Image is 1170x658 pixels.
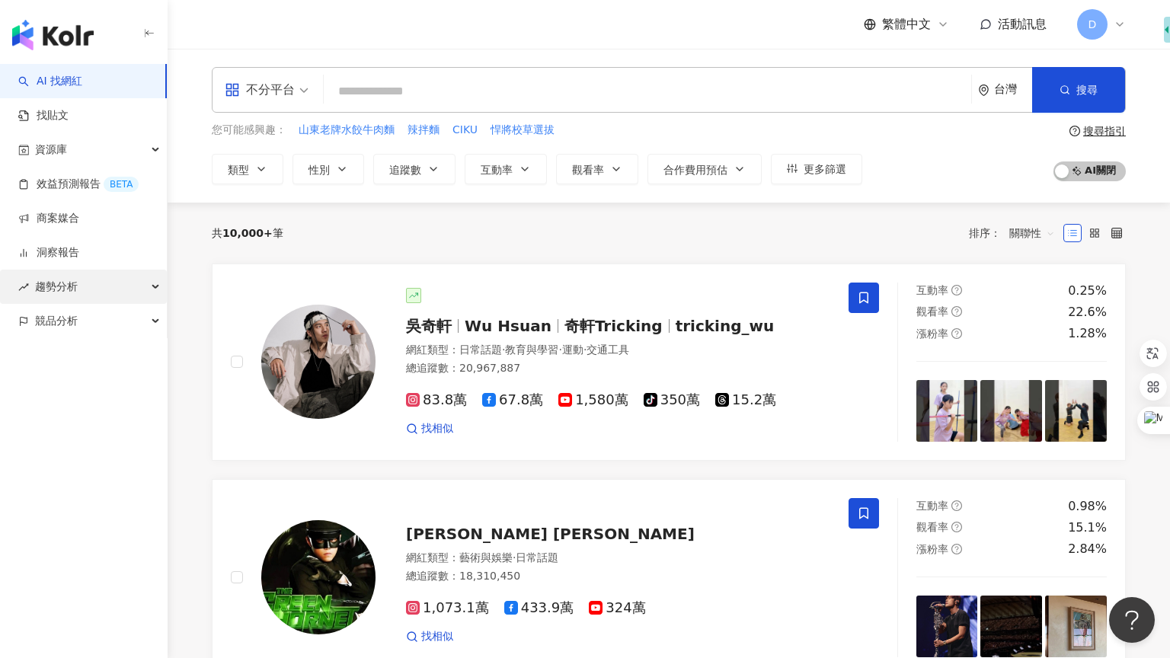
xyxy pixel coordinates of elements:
span: question-circle [951,285,962,295]
a: KOL Avatar吳奇軒Wu Hsuan奇軒Trickingtricking_wu網紅類型：日常話題·教育與學習·運動·交通工具總追蹤數：20,967,88783.8萬67.8萬1,580萬3... [212,264,1126,461]
img: KOL Avatar [261,520,376,634]
div: 總追蹤數 ： 18,310,450 [406,569,830,584]
span: 奇軒Tricking [564,317,663,335]
img: post-image [916,380,978,442]
span: 吳奇軒 [406,317,452,335]
span: 找相似 [421,421,453,436]
div: 0.98% [1068,498,1107,515]
span: 更多篩選 [804,163,846,175]
span: 漲粉率 [916,543,948,555]
span: 互動率 [916,500,948,512]
span: 1,073.1萬 [406,600,489,616]
span: 資源庫 [35,133,67,167]
span: 觀看率 [572,164,604,176]
span: 互動率 [916,284,948,296]
span: CIKU [452,123,478,138]
span: tricking_wu [676,317,775,335]
span: 觀看率 [916,521,948,533]
span: · [502,343,505,356]
span: 日常話題 [516,551,558,564]
span: 日常話題 [459,343,502,356]
span: 趨勢分析 [35,270,78,304]
span: appstore [225,82,240,97]
span: 合作費用預估 [663,164,727,176]
img: post-image [1045,596,1107,657]
img: post-image [1045,380,1107,442]
span: · [583,343,587,356]
iframe: Help Scout Beacon - Open [1109,597,1155,643]
a: 洞察報告 [18,245,79,260]
div: 15.1% [1068,519,1107,536]
img: post-image [980,596,1042,657]
div: 網紅類型 ： [406,343,830,358]
span: 辣拌麵 [408,123,440,138]
div: 台灣 [994,83,1032,96]
span: 活動訊息 [998,17,1047,31]
a: searchAI 找網紅 [18,74,82,89]
div: 總追蹤數 ： 20,967,887 [406,361,830,376]
button: 悍將校草選拔 [490,122,555,139]
div: 網紅類型 ： [406,551,830,566]
span: 追蹤數 [389,164,421,176]
span: 67.8萬 [482,392,543,408]
div: 不分平台 [225,78,295,102]
span: rise [18,282,29,292]
div: 2.84% [1068,541,1107,557]
span: 性別 [308,164,330,176]
span: 觀看率 [916,305,948,318]
span: question-circle [1069,126,1080,136]
button: 更多篩選 [771,154,862,184]
div: 排序： [969,221,1063,245]
span: question-circle [951,306,962,317]
img: post-image [980,380,1042,442]
div: 1.28% [1068,325,1107,342]
span: question-circle [951,544,962,554]
span: question-circle [951,522,962,532]
button: 辣拌麵 [407,122,440,139]
button: 類型 [212,154,283,184]
button: 合作費用預估 [647,154,762,184]
img: KOL Avatar [261,305,376,419]
span: 關聯性 [1009,221,1055,245]
button: 互動率 [465,154,547,184]
span: · [558,343,561,356]
span: 藝術與娛樂 [459,551,513,564]
div: 共 筆 [212,227,283,239]
span: 您可能感興趣： [212,123,286,138]
span: Wu Hsuan [465,317,551,335]
span: 324萬 [589,600,645,616]
div: 22.6% [1068,304,1107,321]
div: 0.25% [1068,283,1107,299]
span: 433.9萬 [504,600,574,616]
span: 山東老牌水餃牛肉麵 [299,123,395,138]
a: 找貼文 [18,108,69,123]
span: 10,000+ [222,227,273,239]
span: 搜尋 [1076,84,1098,96]
button: 追蹤數 [373,154,456,184]
span: 類型 [228,164,249,176]
span: 350萬 [644,392,700,408]
span: 漲粉率 [916,327,948,340]
span: environment [978,85,989,96]
a: 效益預測報告BETA [18,177,139,192]
a: 找相似 [406,629,453,644]
span: 15.2萬 [715,392,776,408]
span: 互動率 [481,164,513,176]
span: question-circle [951,328,962,339]
div: 搜尋指引 [1083,125,1126,137]
span: [PERSON_NAME] [PERSON_NAME] [406,525,695,543]
span: 運動 [562,343,583,356]
button: 性別 [292,154,364,184]
span: 找相似 [421,629,453,644]
button: 山東老牌水餃牛肉麵 [298,122,395,139]
img: logo [12,20,94,50]
span: 83.8萬 [406,392,467,408]
span: 繁體中文 [882,16,931,33]
span: 教育與學習 [505,343,558,356]
span: question-circle [951,500,962,511]
span: 悍將校草選拔 [491,123,555,138]
span: 競品分析 [35,304,78,338]
span: 交通工具 [587,343,629,356]
img: post-image [916,596,978,657]
a: 找相似 [406,421,453,436]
